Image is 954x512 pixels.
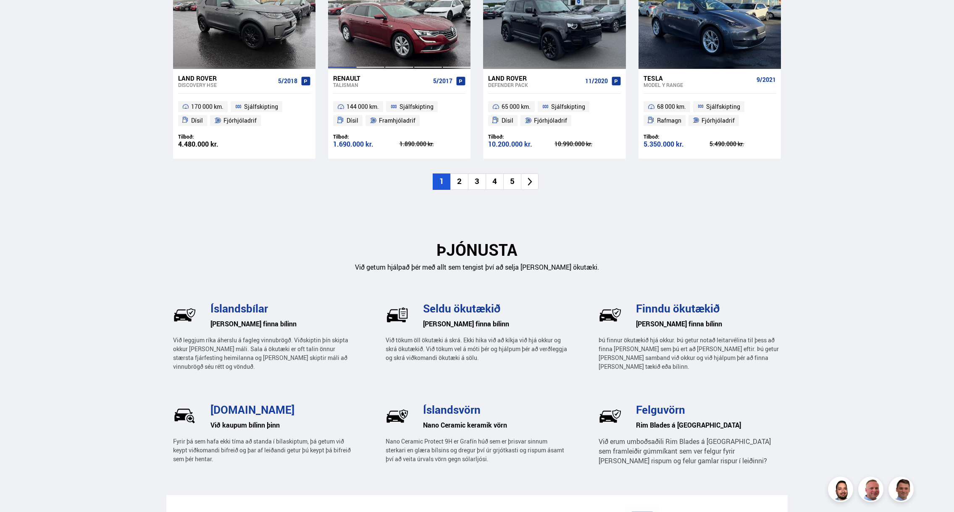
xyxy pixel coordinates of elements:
[599,437,771,465] span: Við erum umboðsaðili Rim Blades á [GEOGRAPHIC_DATA] sem framleiðir gúmmíkant sem ver felgur fyrir...
[644,82,753,88] div: Model Y RANGE
[502,102,531,112] span: 65 000 km.
[386,437,568,463] p: Nano Ceramic Protect 9H er Grafín húð sem er þrisvar sinnum sterkari en glæra bílsins og dregur þ...
[173,404,196,428] img: _UrlRxxciTm4sq1N.svg
[488,74,581,82] div: Land Rover
[333,82,430,88] div: Talisman
[423,419,568,431] h6: Nano Ceramic keramik vörn
[173,263,781,272] p: Við getum hjálpað þér með allt sem tengist því að selja [PERSON_NAME] ökutæki.
[488,82,581,88] div: Defender PACK
[328,69,470,159] a: Renault Talisman 5/2017 144 000 km. Sjálfskipting Dísil Framhjóladrif Tilboð: 1.690.000 kr. 1.890...
[278,78,297,84] span: 5/2018
[599,404,622,428] img: wj-tEQaV63q7uWzm.svg
[639,69,781,159] a: Tesla Model Y RANGE 9/2021 68 000 km. Sjálfskipting Rafmagn Fjórhjóladrif Tilboð: 5.350.000 kr. 5...
[757,76,776,83] span: 9/2021
[488,141,555,148] div: 10.200.000 kr.
[486,173,503,190] li: 4
[534,116,567,126] span: Fjórhjóladrif
[173,303,196,326] img: wj-tEQaV63q7uWzm.svg
[210,318,355,330] h6: [PERSON_NAME] finna bílinn
[347,116,358,126] span: Dísil
[191,116,203,126] span: Dísil
[644,141,710,148] div: 5.350.000 kr.
[555,141,621,147] div: 10.990.000 kr.
[173,437,355,463] p: Fyrir þá sem hafa ekki tíma að standa í bílaskiptum, þá getum við keypt viðkomandi bifreið og þar...
[386,336,568,362] p: Við tökum öll ökutæki á skrá. Ekki hika við að kíkja við hjá okkur og skrá ökutækið. Við tökum ve...
[399,141,466,147] div: 1.890.000 kr.
[178,82,275,88] div: Discovery HSE
[636,318,781,330] h6: [PERSON_NAME] finna bílinn
[636,419,781,431] h6: Rim Blades á [GEOGRAPHIC_DATA]
[503,173,521,190] li: 5
[488,134,555,140] div: Tilboð:
[423,302,568,315] h3: Seldu ökutækið
[386,303,409,326] img: U-P77hVsr2UxK2Mi.svg
[223,116,257,126] span: Fjórhjóladrif
[890,478,915,503] img: FbJEzSuNWCJXmdc-.webp
[636,403,781,416] h3: Felguvörn
[829,478,854,503] img: nhp88E3Fdnt1Opn2.png
[657,116,681,126] span: Rafmagn
[333,141,399,148] div: 1.690.000 kr.
[210,419,355,431] h6: Við kaupum bílinn þinn
[585,78,608,84] span: 11/2020
[636,302,781,315] h3: Finndu ökutækið
[468,173,486,190] li: 3
[859,478,885,503] img: siFngHWaQ9KaOqBr.png
[706,102,740,112] span: Sjálfskipting
[644,134,710,140] div: Tilboð:
[644,74,753,82] div: Tesla
[502,116,513,126] span: Dísil
[386,404,409,428] img: Pf5Ax2cCE_PAlAL1.svg
[333,134,399,140] div: Tilboð:
[173,240,781,259] h2: ÞJÓNUSTA
[191,102,223,112] span: 170 000 km.
[399,102,434,112] span: Sjálfskipting
[702,116,735,126] span: Fjórhjóladrif
[7,3,32,29] button: Opna LiveChat spjallviðmót
[423,318,568,330] h6: [PERSON_NAME] finna bílinn
[178,134,244,140] div: Tilboð:
[244,102,278,112] span: Sjálfskipting
[599,303,622,326] img: BkM1h9GEeccOPUq4.svg
[657,102,686,112] span: 68 000 km.
[710,141,776,147] div: 5.490.000 kr.
[178,74,275,82] div: Land Rover
[551,102,585,112] span: Sjálfskipting
[433,173,450,190] li: 1
[210,403,355,416] h3: [DOMAIN_NAME]
[173,69,315,159] a: Land Rover Discovery HSE 5/2018 170 000 km. Sjálfskipting Dísil Fjórhjóladrif Tilboð: 4.480.000 kr.
[178,141,244,148] div: 4.480.000 kr.
[450,173,468,190] li: 2
[347,102,379,112] span: 144 000 km.
[333,74,430,82] div: Renault
[599,336,781,371] p: Þú finnur ökutækið hjá okkur. Þú getur notað leitarvélina til þess að finna [PERSON_NAME] sem þú ...
[423,403,568,416] h3: Íslandsvörn
[433,78,452,84] span: 5/2017
[173,336,355,371] p: Við leggjum ríka áherslu á fagleg vinnubrögð. Viðskiptin þín skipta okkur [PERSON_NAME] máli. Sal...
[379,116,415,126] span: Framhjóladrif
[210,302,355,315] h3: Íslandsbílar
[483,69,625,159] a: Land Rover Defender PACK 11/2020 65 000 km. Sjálfskipting Dísil Fjórhjóladrif Tilboð: 10.200.000 ...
